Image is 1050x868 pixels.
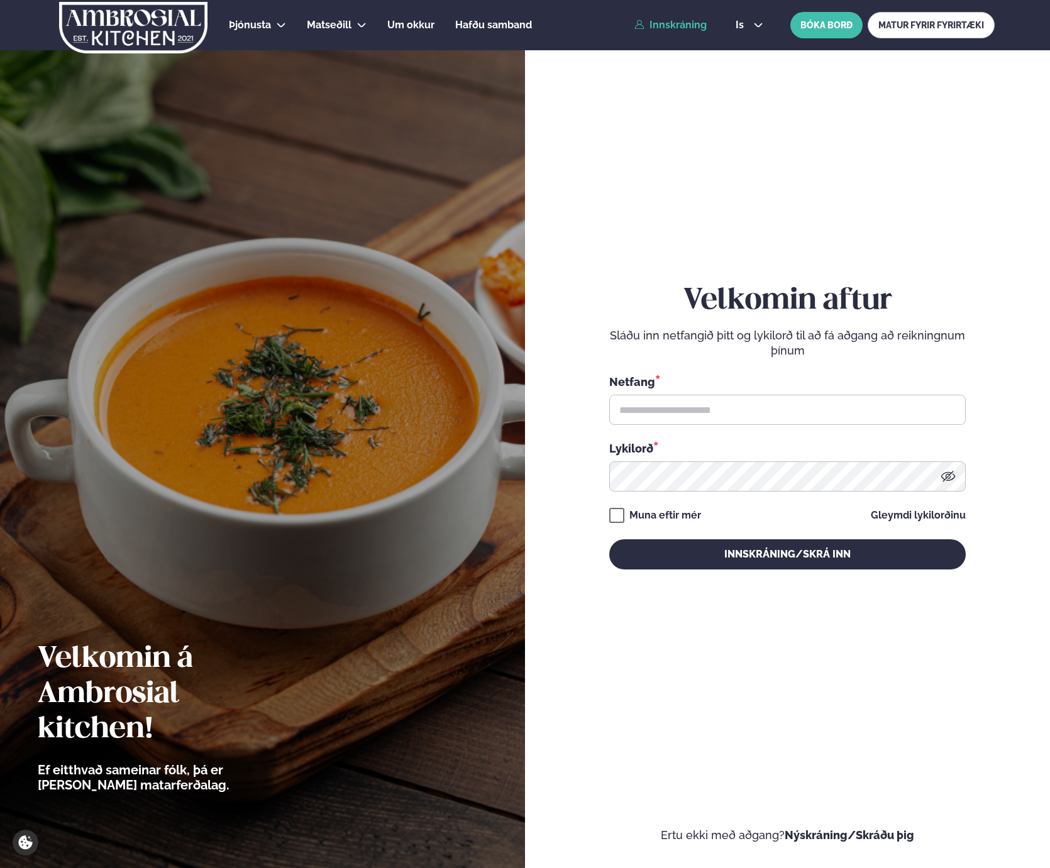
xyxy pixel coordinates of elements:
[609,440,966,456] div: Lykilorð
[609,283,966,319] h2: Velkomin aftur
[307,19,351,31] span: Matseðill
[58,2,209,53] img: logo
[634,19,707,31] a: Innskráning
[609,373,966,390] div: Netfang
[13,830,38,855] a: Cookie settings
[455,19,532,31] span: Hafðu samband
[868,12,995,38] a: MATUR FYRIR FYRIRTÆKI
[785,828,914,842] a: Nýskráning/Skráðu þig
[38,642,299,747] h2: Velkomin á Ambrosial kitchen!
[38,762,299,793] p: Ef eitthvað sameinar fólk, þá er [PERSON_NAME] matarferðalag.
[307,18,351,33] a: Matseðill
[790,12,863,38] button: BÓKA BORÐ
[229,19,271,31] span: Þjónusta
[736,20,748,30] span: is
[871,510,966,520] a: Gleymdi lykilorðinu
[387,18,434,33] a: Um okkur
[229,18,271,33] a: Þjónusta
[563,828,1012,843] p: Ertu ekki með aðgang?
[387,19,434,31] span: Um okkur
[455,18,532,33] a: Hafðu samband
[609,539,966,569] button: Innskráning/Skrá inn
[609,328,966,358] p: Sláðu inn netfangið þitt og lykilorð til að fá aðgang að reikningnum þínum
[726,20,773,30] button: is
